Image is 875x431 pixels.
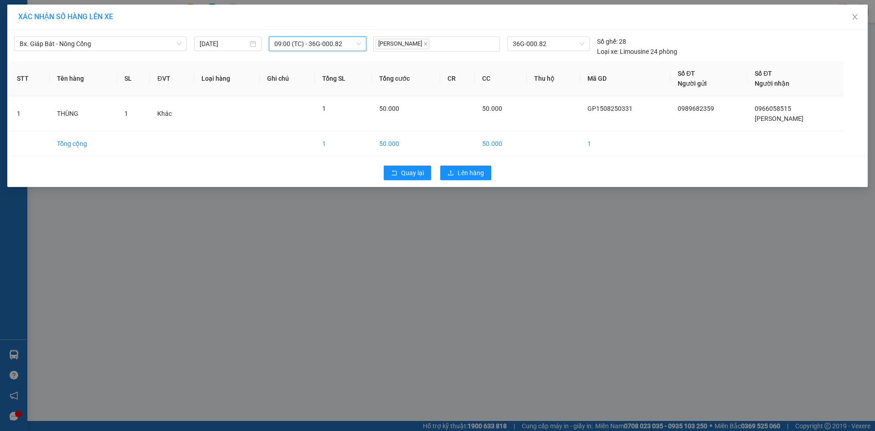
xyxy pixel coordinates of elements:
td: 1 [315,131,372,156]
th: SL [117,61,150,96]
span: 1 [124,110,128,117]
button: uploadLên hàng [440,166,491,180]
div: Limousine 24 phòng [597,47,677,57]
span: Người nhận [755,80,789,87]
th: Ghi chú [260,61,315,96]
th: Loại hàng [194,61,260,96]
div: 28 [597,36,626,47]
span: Số ĐT [678,70,695,77]
button: rollbackQuay lại [384,166,431,180]
th: Thu hộ [527,61,580,96]
th: Tên hàng [50,61,117,96]
th: Mã GD [580,61,670,96]
strong: CHUYỂN PHÁT NHANH ĐÔNG LÝ [31,7,94,37]
th: CC [475,61,527,96]
span: 0989682359 [678,105,714,112]
span: SĐT XE 0902 141 111 [31,39,94,58]
span: rollback [391,170,397,177]
span: Số ghế: [597,36,618,47]
span: Loại xe: [597,47,618,57]
th: Tổng cước [372,61,440,96]
span: 09:00 (TC) - 36G-000.82 [274,37,361,51]
span: GP1508250331 [99,47,154,57]
span: upload [448,170,454,177]
span: 50.000 [379,105,399,112]
input: 15/08/2025 [200,39,248,49]
span: 36G-000.82 [513,37,584,51]
span: close [851,13,859,21]
span: 0966058515 [755,105,791,112]
td: Tổng cộng [50,131,117,156]
span: Người gửi [678,80,707,87]
td: 50.000 [475,131,527,156]
span: [PERSON_NAME] [755,115,803,122]
button: Close [842,5,868,30]
span: Lên hàng [458,168,484,178]
th: ĐVT [150,61,194,96]
span: close [423,42,428,46]
td: 1 [580,131,670,156]
td: 1 [10,96,50,131]
span: Bx. Giáp Bát - Nông Cống [20,37,181,51]
span: XÁC NHẬN SỐ HÀNG LÊN XE [18,12,113,21]
td: Khác [150,96,194,131]
span: Số ĐT [755,70,772,77]
th: CR [440,61,475,96]
td: 50.000 [372,131,440,156]
span: 1 [322,105,326,112]
span: Quay lại [401,168,424,178]
img: logo [5,31,26,63]
th: STT [10,61,50,96]
span: [PERSON_NAME] [376,39,429,49]
span: 50.000 [482,105,502,112]
td: THÙNG [50,96,117,131]
th: Tổng SL [315,61,372,96]
span: GP1508250331 [587,105,633,112]
strong: PHIẾU BIÊN NHẬN [38,60,87,80]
